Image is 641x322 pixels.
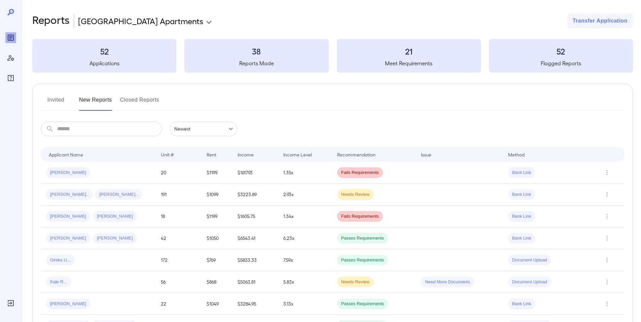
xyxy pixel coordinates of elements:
[78,15,203,26] p: [GEOGRAPHIC_DATA] Apartments
[46,257,75,263] span: Ginika U...
[602,255,612,265] button: Row Actions
[337,46,481,57] h3: 21
[170,121,237,136] div: Newest
[278,206,331,227] td: 1.34x
[508,279,551,285] span: Document Upload
[32,59,176,67] h5: Applications
[337,235,388,242] span: Passes Requirements
[232,184,278,206] td: $3223.89
[201,227,233,249] td: $1050
[155,206,201,227] td: 18
[489,46,633,57] h3: 52
[337,279,373,285] span: Needs Review
[155,227,201,249] td: 42
[184,59,328,67] h5: Reports Made
[508,213,535,220] span: Bank Link
[508,170,535,176] span: Bank Link
[201,184,233,206] td: $1099
[602,277,612,287] button: Row Actions
[161,150,174,158] div: Unit #
[184,46,328,57] h3: 38
[278,249,331,271] td: 7.59x
[283,150,312,158] div: Income Level
[201,271,233,293] td: $868
[337,59,481,67] h5: Meet Requirements
[201,249,233,271] td: $769
[278,162,331,184] td: 1.35x
[155,162,201,184] td: 20
[5,298,16,309] div: Log Out
[155,293,201,315] td: 22
[120,95,159,111] button: Closed Reports
[337,257,388,263] span: Passes Requirements
[489,59,633,67] h5: Flagged Reports
[46,235,90,242] span: [PERSON_NAME]
[238,150,254,158] div: Income
[278,184,331,206] td: 2.93x
[278,293,331,315] td: 3.13x
[421,279,474,285] span: Need More Documents
[278,227,331,249] td: 6.23x
[5,73,16,83] div: FAQ
[567,13,633,28] button: Transfer Application
[5,32,16,43] div: Reports
[508,301,535,307] span: Bank Link
[337,191,373,198] span: Needs Review
[46,191,93,198] span: [PERSON_NAME]..
[278,271,331,293] td: 5.83x
[508,257,551,263] span: Document Upload
[155,271,201,293] td: 56
[32,13,70,28] h2: Reports
[232,271,278,293] td: $5063.81
[602,167,612,178] button: Row Actions
[337,213,383,220] span: Fails Requirements
[201,206,233,227] td: $1199
[602,233,612,244] button: Row Actions
[232,227,278,249] td: $6543.41
[337,150,376,158] div: Recommendation
[207,150,217,158] div: Rent
[602,189,612,200] button: Row Actions
[421,150,432,158] div: Issue
[602,211,612,222] button: Row Actions
[508,235,535,242] span: Bank Link
[32,46,176,57] h3: 52
[337,170,383,176] span: Fails Requirements
[337,301,388,307] span: Passes Requirements
[232,249,278,271] td: $5833.33
[508,150,525,158] div: Method
[49,150,83,158] div: Applicant Name
[79,95,112,111] button: New Reports
[93,213,137,220] span: [PERSON_NAME]
[95,191,142,198] span: [PERSON_NAME]..
[46,213,90,220] span: [PERSON_NAME]
[41,95,71,111] button: Invited
[46,301,90,307] span: [PERSON_NAME]
[46,279,71,285] span: Kale R...
[602,298,612,309] button: Row Actions
[232,293,278,315] td: $3284.95
[508,191,535,198] span: Bank Link
[201,162,233,184] td: $1199
[232,206,278,227] td: $1605.75
[32,39,633,73] summary: 52Applications38Reports Made21Meet Requirements52Flagged Reports
[46,170,90,176] span: [PERSON_NAME]
[201,293,233,315] td: $1049
[155,249,201,271] td: 172
[93,235,137,242] span: [PERSON_NAME]
[5,52,16,63] div: Manage Users
[232,162,278,184] td: $1617.93
[155,184,201,206] td: 191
